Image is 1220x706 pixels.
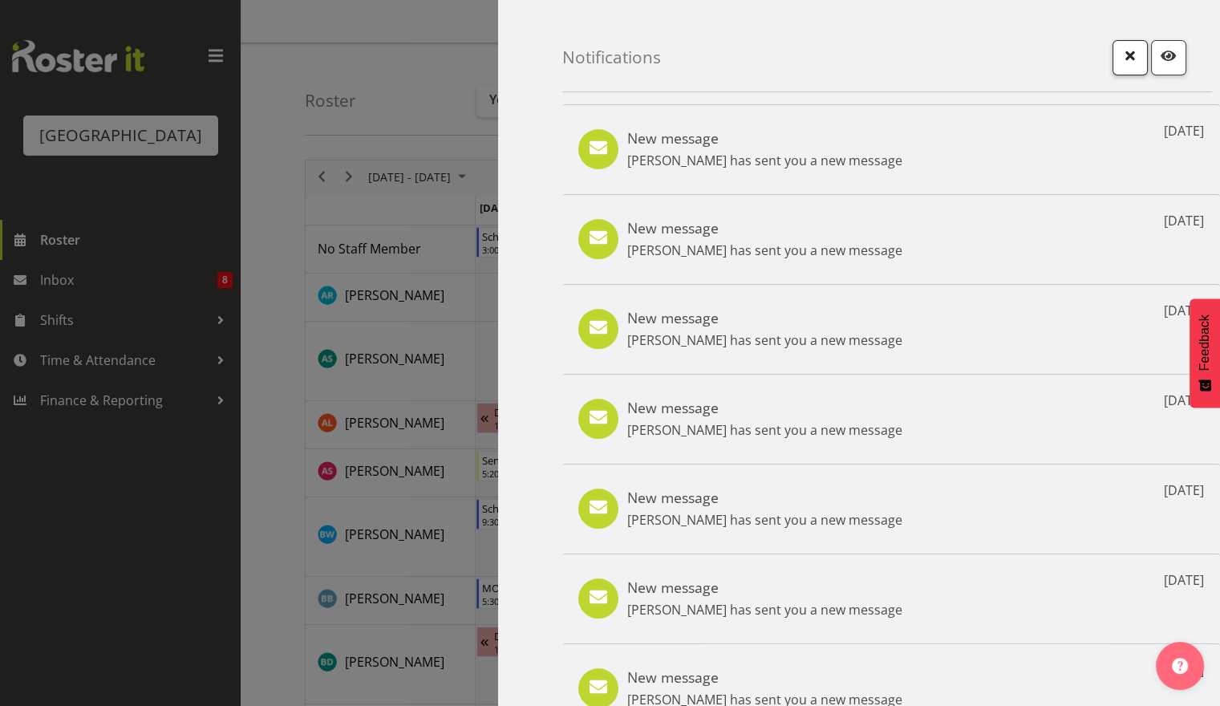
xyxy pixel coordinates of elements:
p: [DATE] [1164,211,1204,230]
p: [DATE] [1164,121,1204,140]
p: [PERSON_NAME] has sent you a new message [627,331,902,350]
h5: New message [627,219,902,237]
h5: New message [627,668,902,686]
p: [DATE] [1164,301,1204,320]
p: [PERSON_NAME] has sent you a new message [627,151,902,170]
p: [PERSON_NAME] has sent you a new message [627,241,902,260]
button: Feedback - Show survey [1190,298,1220,408]
h5: New message [627,578,902,596]
button: Close [1113,40,1148,75]
p: [DATE] [1164,570,1204,590]
p: [DATE] [1164,481,1204,500]
p: [DATE] [1164,391,1204,410]
p: [PERSON_NAME] has sent you a new message [627,600,902,619]
span: Feedback [1198,314,1212,371]
p: [PERSON_NAME] has sent you a new message [627,510,902,529]
h5: New message [627,309,902,327]
h5: New message [627,489,902,506]
button: Mark as read [1151,40,1186,75]
p: [PERSON_NAME] has sent you a new message [627,420,902,440]
h5: New message [627,399,902,416]
h5: New message [627,129,902,147]
img: help-xxl-2.png [1172,658,1188,674]
h4: Notifications [562,48,661,67]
